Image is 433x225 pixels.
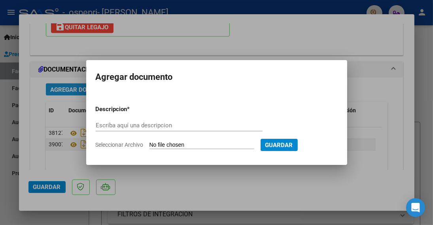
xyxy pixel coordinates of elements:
[96,142,144,148] span: Seleccionar Archivo
[265,142,293,149] span: Guardar
[261,139,298,151] button: Guardar
[96,105,168,114] p: Descripcion
[406,198,425,217] div: Open Intercom Messenger
[96,70,338,85] h2: Agregar documento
